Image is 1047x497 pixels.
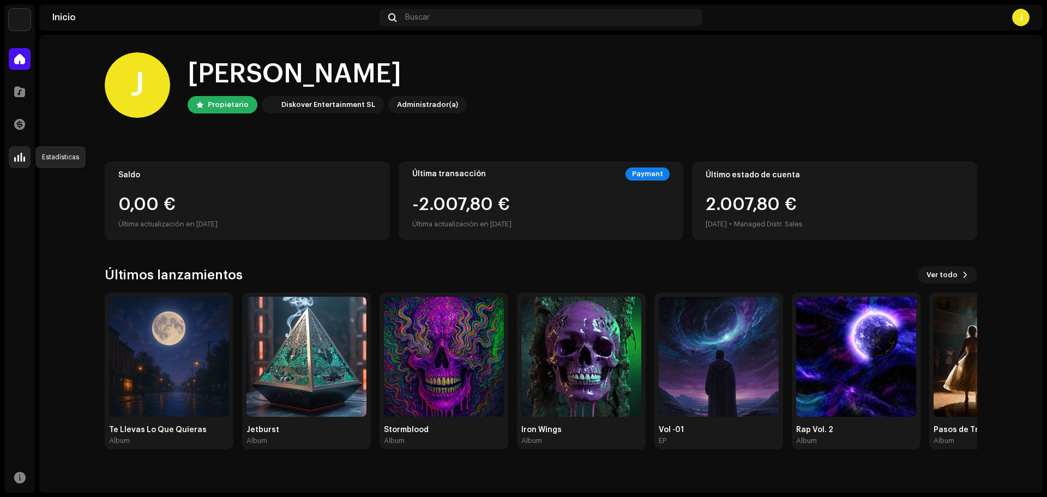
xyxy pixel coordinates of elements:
[706,218,727,231] div: [DATE]
[52,13,375,22] div: Inicio
[706,171,964,179] div: Último estado de cuenta
[796,426,916,434] div: Rap Vol. 2
[118,171,376,179] div: Saldo
[397,98,458,111] div: Administrador(a)
[918,266,977,284] button: Ver todo
[659,426,779,434] div: Vol -01
[384,426,504,434] div: Stormblood
[208,98,249,111] div: Propietario
[796,297,916,417] img: 416e33c2-c3eb-4972-9a70-4d82139650a2
[246,426,366,434] div: Jetburst
[105,266,243,284] h3: Últimos lanzamientos
[105,161,390,240] re-o-card-value: Saldo
[384,297,504,417] img: e53a118d-49b6-49b0-94af-5193dcf6c951
[105,52,170,118] div: J
[734,218,803,231] div: Managed Distr. Sales
[934,436,954,445] div: Album
[246,297,366,417] img: 9d9a7f40-3d1b-4b14-834e-6d092d0ee32b
[246,436,267,445] div: Album
[109,426,229,434] div: Te Llevas Lo Que Quieras
[659,297,779,417] img: 25305bc6-498c-4c83-bf79-ee45a68b8702
[796,436,817,445] div: Album
[188,57,467,92] div: [PERSON_NAME]
[521,297,641,417] img: 257aaa54-032f-4d3a-b9e2-7a9639bbce47
[729,218,732,231] div: •
[625,167,670,181] div: Payment
[1012,9,1030,26] div: J
[692,161,977,240] re-o-card-value: Último estado de cuenta
[9,9,31,31] img: 297a105e-aa6c-4183-9ff4-27133c00f2e2
[281,98,375,111] div: Diskover Entertainment SL
[926,264,958,286] span: Ver todo
[412,218,512,231] div: Última actualización en [DATE]
[109,297,229,417] img: dffcd3cd-b33c-4d84-9de0-ae2e5a7dddd7
[384,436,405,445] div: Album
[521,426,641,434] div: Iron Wings
[405,13,430,22] span: Buscar
[109,436,130,445] div: Album
[659,436,666,445] div: EP
[118,218,376,231] div: Última actualización en [DATE]
[264,98,277,111] img: 297a105e-aa6c-4183-9ff4-27133c00f2e2
[521,436,542,445] div: Album
[412,170,486,178] div: Última transacción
